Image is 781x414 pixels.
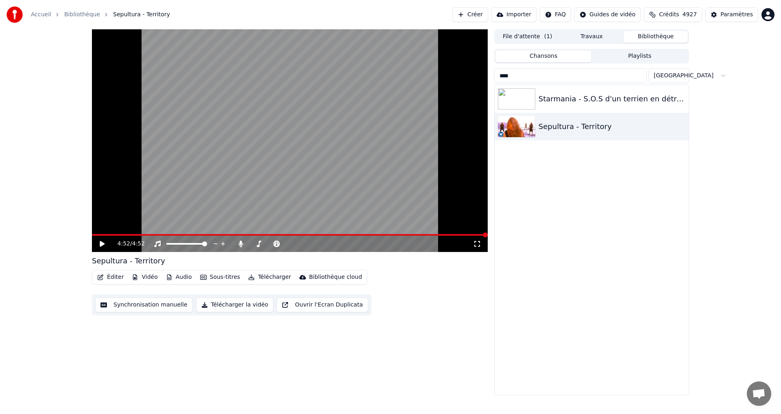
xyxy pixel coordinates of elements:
[452,7,488,22] button: Créer
[95,298,193,312] button: Synchronisation manuelle
[196,298,274,312] button: Télécharger la vidéo
[277,298,368,312] button: Ouvrir l'Ecran Duplicata
[544,33,552,41] span: ( 1 )
[132,240,145,248] span: 4:52
[495,31,560,43] button: File d'attente
[539,93,685,105] div: Starmania - S.O.S d'un terrien en détresse
[624,31,688,43] button: Bibliothèque
[31,11,170,19] nav: breadcrumb
[491,7,537,22] button: Importer
[644,7,702,22] button: Crédits4927
[245,272,294,283] button: Télécharger
[64,11,100,19] a: Bibliothèque
[591,50,688,62] button: Playlists
[495,50,592,62] button: Chansons
[539,121,685,132] div: Sepultura - Territory
[7,7,23,23] img: youka
[31,11,51,19] a: Accueil
[197,272,244,283] button: Sous-titres
[129,272,161,283] button: Vidéo
[747,381,771,406] div: Ouvrir le chat
[540,7,571,22] button: FAQ
[560,31,624,43] button: Travaux
[92,255,165,267] div: Sepultura - Territory
[720,11,753,19] div: Paramètres
[309,273,362,281] div: Bibliothèque cloud
[163,272,195,283] button: Audio
[574,7,641,22] button: Guides de vidéo
[118,240,137,248] div: /
[659,11,679,19] span: Crédits
[118,240,130,248] span: 4:52
[94,272,127,283] button: Éditer
[683,11,697,19] span: 4927
[654,72,713,80] span: [GEOGRAPHIC_DATA]
[705,7,758,22] button: Paramètres
[113,11,170,19] span: Sepultura - Territory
